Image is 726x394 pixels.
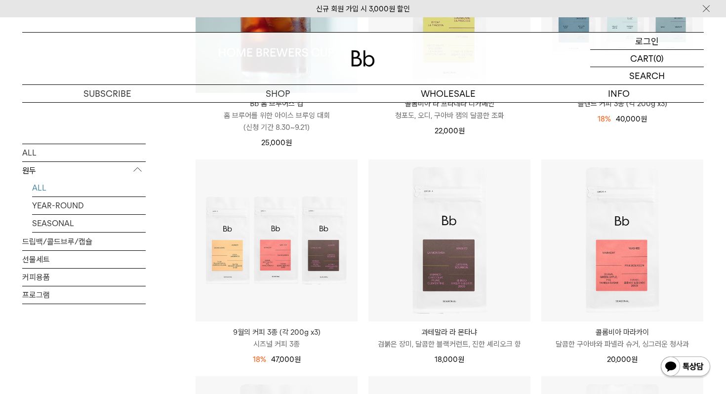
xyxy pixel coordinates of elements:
[22,286,146,303] a: 프로그램
[351,50,375,67] img: 로고
[630,50,653,67] p: CART
[32,179,146,196] a: ALL
[458,126,465,135] span: 원
[22,268,146,285] a: 커피용품
[196,326,358,338] p: 9월의 커피 3종 (각 200g x3)
[660,355,711,379] img: 카카오톡 채널 1:1 채팅 버튼
[653,50,664,67] p: (0)
[435,355,464,364] span: 18,000
[363,85,533,102] p: WHOLESALE
[253,354,266,365] div: 18%
[541,338,703,350] p: 달콤한 구아바와 파넬라 슈거, 싱그러운 청사과
[641,115,647,123] span: 원
[22,250,146,268] a: 선물세트
[196,159,358,321] img: 9월의 커피 3종 (각 200g x3)
[541,98,703,110] a: 블렌드 커피 3종 (각 200g x3)
[368,98,530,121] a: 콜롬비아 라 프라데라 디카페인 청포도, 오디, 구아바 잼의 달콤한 조화
[32,214,146,232] a: SEASONAL
[533,85,704,102] p: INFO
[193,85,363,102] a: SHOP
[607,355,638,364] span: 20,000
[541,326,703,350] a: 콜롬비아 마라카이 달콤한 구아바와 파넬라 슈거, 싱그러운 청사과
[196,110,358,133] p: 홈 브루어를 위한 아이스 브루잉 대회 (신청 기간 8.30~9.21)
[368,110,530,121] p: 청포도, 오디, 구아바 잼의 달콤한 조화
[196,98,358,110] p: Bb 홈 브루어스 컵
[635,33,659,49] p: 로그인
[368,159,530,321] img: 과테말라 라 몬타냐
[316,4,410,13] a: 신규 회원 가입 시 3,000원 할인
[294,355,301,364] span: 원
[541,326,703,338] p: 콜롬비아 마라카이
[196,326,358,350] a: 9월의 커피 3종 (각 200g x3) 시즈널 커피 3종
[368,326,530,350] a: 과테말라 라 몬타냐 검붉은 장미, 달콤한 블랙커런트, 진한 셰리오크 향
[435,126,465,135] span: 22,000
[22,161,146,179] p: 원두
[458,355,464,364] span: 원
[271,355,301,364] span: 47,000
[368,338,530,350] p: 검붉은 장미, 달콤한 블랙커런트, 진한 셰리오크 향
[22,233,146,250] a: 드립백/콜드브루/캡슐
[196,98,358,133] a: Bb 홈 브루어스 컵 홈 브루어를 위한 아이스 브루잉 대회(신청 기간 8.30~9.21)
[22,85,193,102] a: SUBSCRIBE
[541,159,703,321] img: 콜롬비아 마라카이
[285,138,292,147] span: 원
[590,50,704,67] a: CART (0)
[629,67,665,84] p: SEARCH
[368,326,530,338] p: 과테말라 라 몬타냐
[368,98,530,110] p: 콜롬비아 라 프라데라 디카페인
[631,355,638,364] span: 원
[196,338,358,350] p: 시즈널 커피 3종
[22,144,146,161] a: ALL
[32,197,146,214] a: YEAR-ROUND
[616,115,647,123] span: 40,000
[598,113,611,125] div: 18%
[590,33,704,50] a: 로그인
[261,138,292,147] span: 25,000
